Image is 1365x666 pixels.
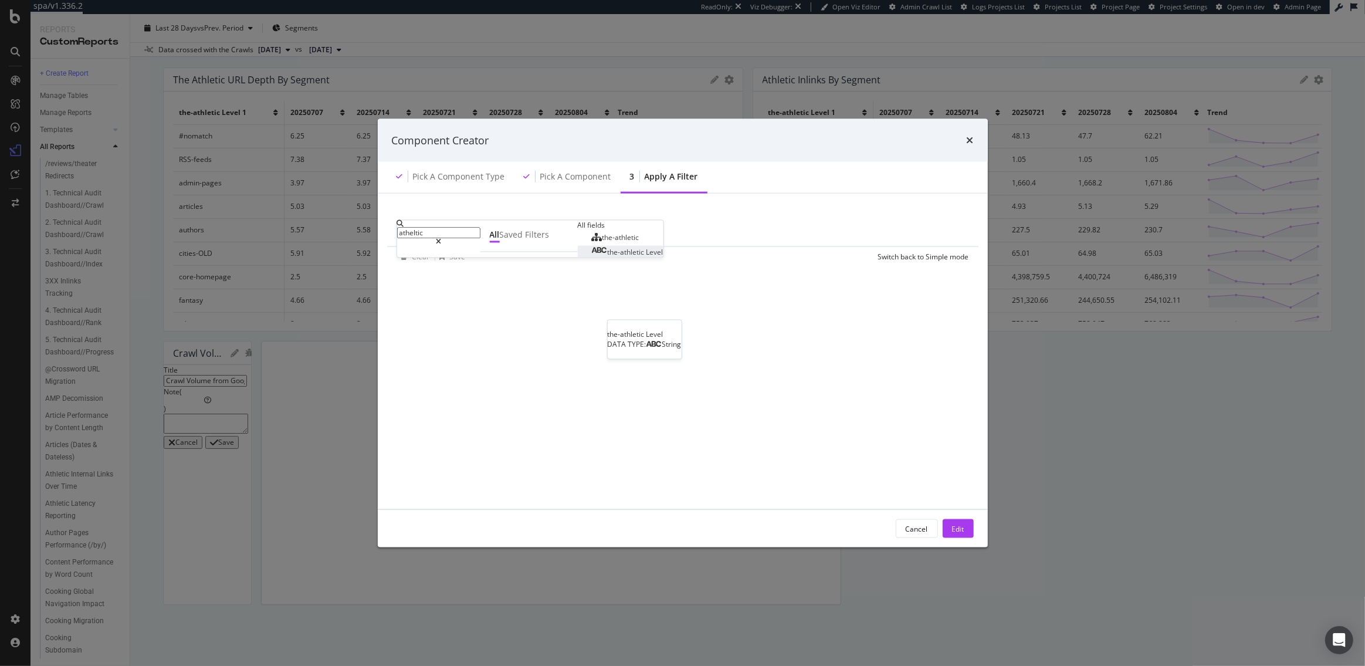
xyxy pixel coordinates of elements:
span: the-athletic [607,247,646,257]
div: Clear [412,251,430,261]
div: Switch back to Simple mode [878,251,969,261]
div: modal [378,119,988,547]
span: Level [646,247,663,257]
div: Component Creator [392,133,489,148]
button: Clear [397,247,430,266]
div: the-athletic Level [607,329,681,339]
div: Saved Filters [499,229,549,241]
div: Edit [952,523,964,533]
span: DATA TYPE: [607,339,646,349]
div: times [967,133,974,148]
span: the-athletic [602,232,639,242]
div: All [489,229,499,241]
div: Cancel [906,523,928,533]
div: All fields [577,220,663,230]
div: Save [450,251,466,261]
input: Search by field name [397,227,480,239]
span: String [662,339,681,349]
div: Open Intercom Messenger [1325,626,1353,654]
button: Cancel [896,519,938,538]
div: Apply a Filter [645,171,698,182]
div: Pick a Component type [413,171,505,182]
button: Save [435,247,466,266]
div: 3 [630,171,635,182]
button: Switch back to Simple mode [873,247,969,266]
button: Edit [943,519,974,538]
div: Pick a Component [540,171,611,182]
